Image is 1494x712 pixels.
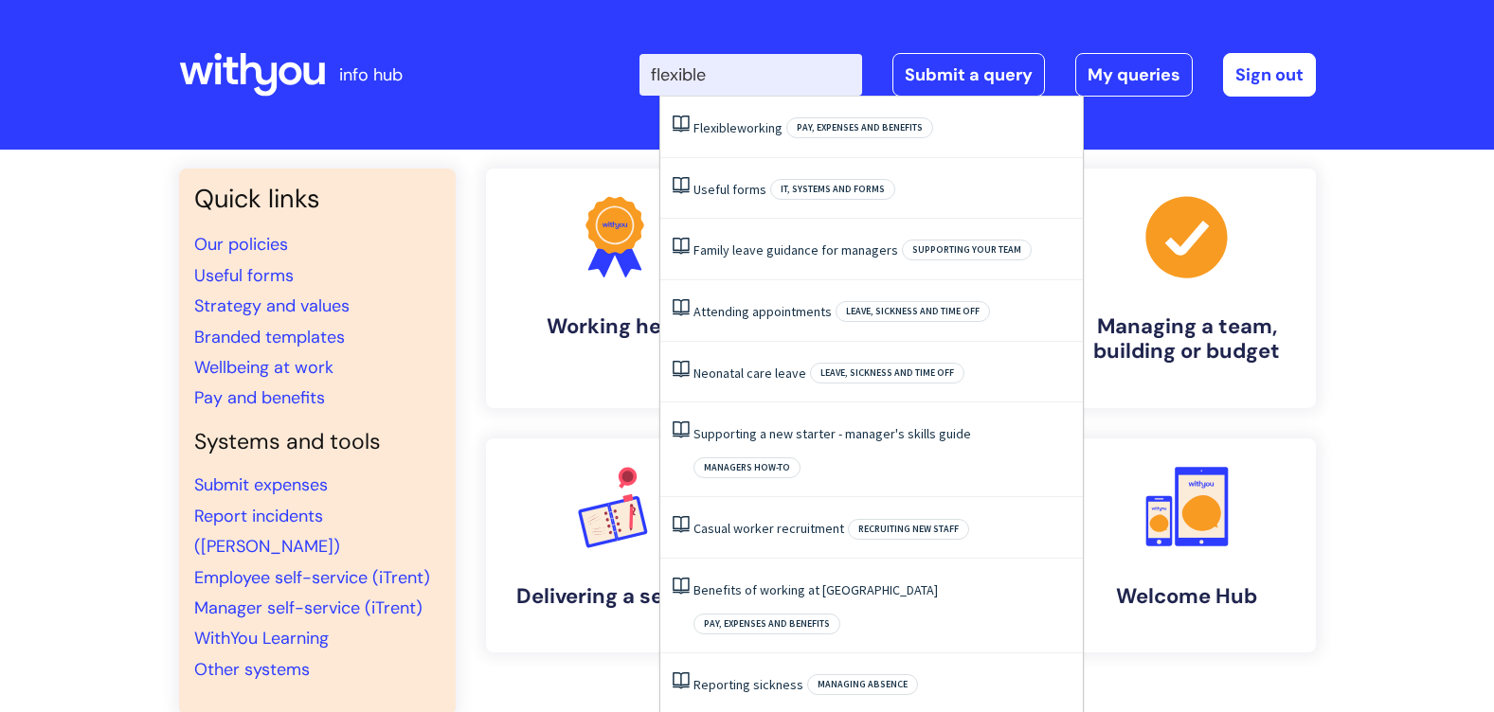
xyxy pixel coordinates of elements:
a: WithYou Learning [194,627,329,650]
span: Pay, expenses and benefits [693,614,840,634]
a: Useful forms [693,181,766,198]
a: Managing a team, building or budget [1058,169,1316,408]
h4: Delivering a service [501,584,729,609]
a: Wellbeing at work [194,356,333,379]
span: Pay, expenses and benefits [786,117,933,138]
a: Sign out [1223,53,1316,97]
a: Manager self-service (iTrent) [194,596,423,619]
h4: Working here [501,314,729,339]
h4: Systems and tools [194,429,441,455]
a: Reporting sickness [693,676,803,693]
a: Useful forms [194,264,294,287]
a: Attending appointments [693,303,832,320]
a: My queries [1075,53,1193,97]
a: Employee self-service (iTrent) [194,566,430,589]
a: Welcome Hub [1058,438,1316,652]
a: Supporting a new starter - manager's skills guide [693,425,971,442]
h4: Managing a team, building or budget [1073,314,1301,365]
a: Benefits of working at [GEOGRAPHIC_DATA] [693,581,938,598]
h3: Quick links [194,184,441,214]
a: Our policies [194,233,288,256]
a: Pay and benefits [194,386,325,409]
a: Flexibleworking [693,119,783,136]
input: Search [639,54,862,96]
a: Working here [486,169,744,408]
a: Branded templates [194,326,345,348]
span: Recruiting new staff [848,519,969,540]
span: Managers how-to [693,457,801,478]
span: IT, systems and forms [770,179,895,200]
a: Strategy and values [194,294,350,317]
a: Submit expenses [194,473,328,496]
div: | - [639,53,1316,97]
span: Supporting your team [902,240,1032,260]
span: Managing absence [807,674,918,695]
span: Leave, sickness and time off [810,363,964,383]
a: Submit a query [892,53,1045,97]
a: Family leave guidance for managers [693,241,898,258]
h4: Welcome Hub [1073,584,1301,609]
p: info hub [339,60,403,90]
span: Flexible [693,119,737,136]
a: Report incidents ([PERSON_NAME]) [194,505,340,558]
a: Casual worker recruitment [693,520,844,537]
a: Delivering a service [486,438,744,652]
a: Neonatal care leave [693,365,806,382]
a: Other systems [194,658,310,681]
span: Leave, sickness and time off [836,301,990,322]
